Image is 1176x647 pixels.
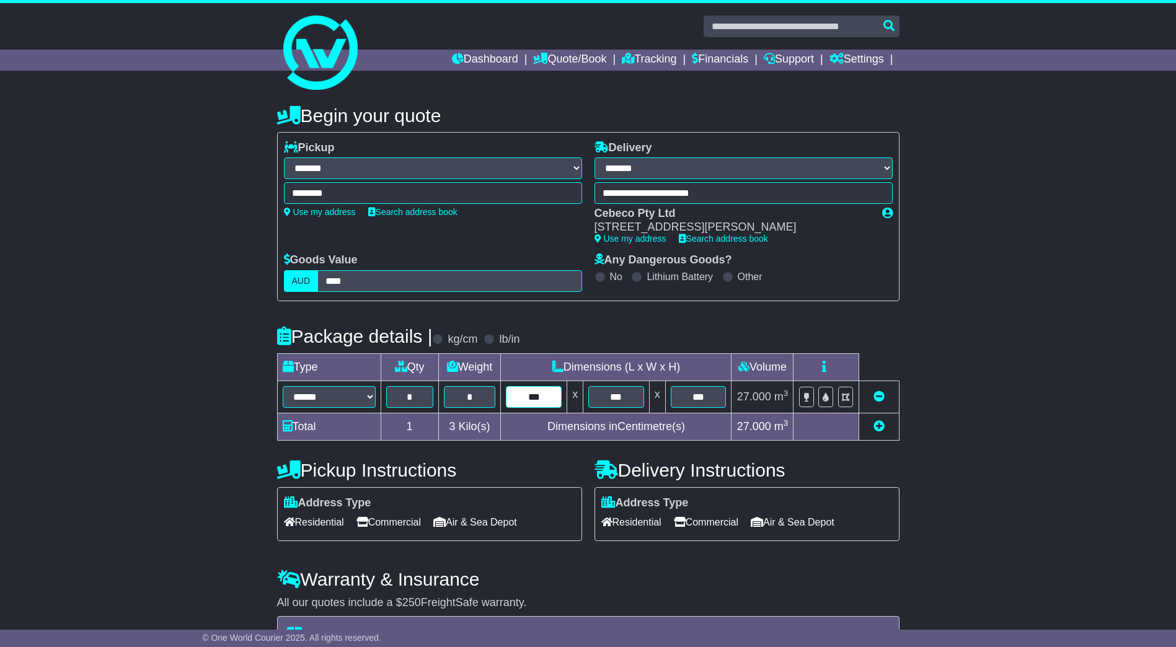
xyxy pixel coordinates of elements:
[284,207,356,217] a: Use my address
[356,513,421,532] span: Commercial
[381,413,438,440] td: 1
[277,596,900,610] div: All our quotes include a $ FreightSafe warranty.
[284,496,371,510] label: Address Type
[595,207,870,221] div: Cebeco Pty Ltd
[501,353,732,381] td: Dimensions (L x W x H)
[764,50,814,71] a: Support
[737,390,771,403] span: 27.000
[774,420,789,433] span: m
[277,569,900,589] h4: Warranty & Insurance
[751,513,834,532] span: Air & Sea Depot
[501,413,732,440] td: Dimensions in Centimetre(s)
[575,627,621,647] span: 58.87
[774,390,789,403] span: m
[499,333,519,346] label: lb/in
[610,271,622,283] label: No
[438,413,501,440] td: Kilo(s)
[452,50,518,71] a: Dashboard
[873,390,885,403] a: Remove this item
[284,513,344,532] span: Residential
[595,221,870,234] div: [STREET_ADDRESS][PERSON_NAME]
[567,381,583,413] td: x
[277,326,433,346] h4: Package details |
[679,234,768,244] a: Search address book
[202,633,381,643] span: © One World Courier 2025. All rights reserved.
[647,271,713,283] label: Lithium Battery
[449,420,455,433] span: 3
[601,513,661,532] span: Residential
[277,105,900,126] h4: Begin your quote
[649,381,665,413] td: x
[433,513,517,532] span: Air & Sea Depot
[674,513,738,532] span: Commercial
[284,253,358,267] label: Goods Value
[601,496,689,510] label: Address Type
[284,270,319,292] label: AUD
[284,141,335,155] label: Pickup
[402,596,421,609] span: 250
[829,50,884,71] a: Settings
[448,333,477,346] label: kg/cm
[784,389,789,398] sup: 3
[622,50,676,71] a: Tracking
[692,50,748,71] a: Financials
[285,627,891,647] h4: Transit Insurance Coverage for $
[438,353,501,381] td: Weight
[595,234,666,244] a: Use my address
[595,460,900,480] h4: Delivery Instructions
[784,418,789,428] sup: 3
[277,413,381,440] td: Total
[277,460,582,480] h4: Pickup Instructions
[595,141,652,155] label: Delivery
[732,353,794,381] td: Volume
[381,353,438,381] td: Qty
[595,253,732,267] label: Any Dangerous Goods?
[533,50,606,71] a: Quote/Book
[368,207,458,217] a: Search address book
[873,420,885,433] a: Add new item
[737,420,771,433] span: 27.000
[277,353,381,381] td: Type
[738,271,763,283] label: Other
